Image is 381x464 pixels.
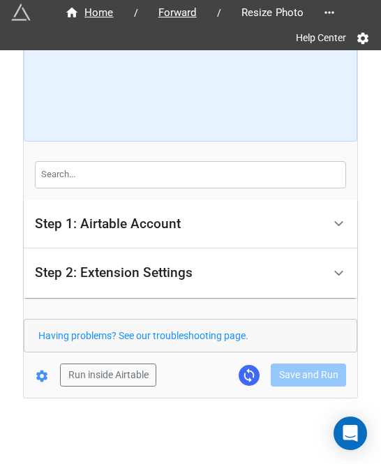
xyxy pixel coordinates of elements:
div: Open Intercom Messenger [334,417,367,450]
li: / [217,6,221,20]
div: Step 2: Extension Settings [24,248,357,298]
nav: breadcrumb [50,4,318,21]
a: Having problems? See our troubleshooting page. [38,330,248,341]
a: Forward [144,4,211,21]
span: Resize Photo [233,5,313,21]
button: Save and Run [271,364,346,387]
span: Forward [150,5,205,21]
a: Home [50,4,128,21]
div: Step 1: Airtable Account [35,217,181,231]
div: Home [65,5,114,21]
li: / [134,6,138,20]
img: miniextensions-icon.73ae0678.png [11,3,31,22]
div: Step 2: Extension Settings [35,266,193,280]
a: Help Center [286,25,356,50]
button: Run inside Airtable [60,364,156,387]
div: Step 1: Airtable Account [24,200,357,249]
input: Search... [35,161,346,188]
